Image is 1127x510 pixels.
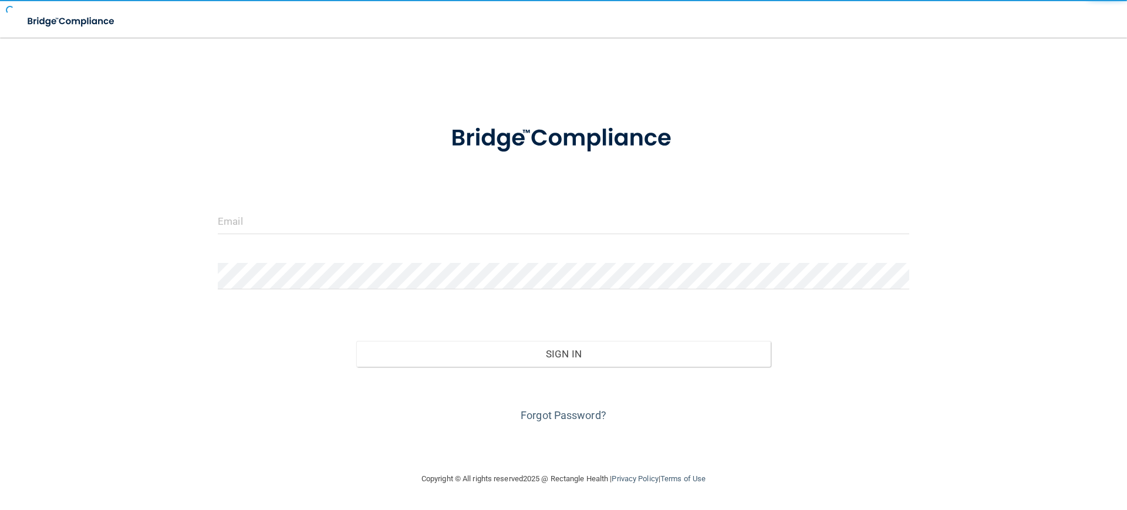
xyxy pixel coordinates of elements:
[427,108,700,169] img: bridge_compliance_login_screen.278c3ca4.svg
[349,460,778,498] div: Copyright © All rights reserved 2025 @ Rectangle Health | |
[660,474,706,483] a: Terms of Use
[218,208,909,234] input: Email
[612,474,658,483] a: Privacy Policy
[521,409,606,421] a: Forgot Password?
[356,341,771,367] button: Sign In
[18,9,126,33] img: bridge_compliance_login_screen.278c3ca4.svg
